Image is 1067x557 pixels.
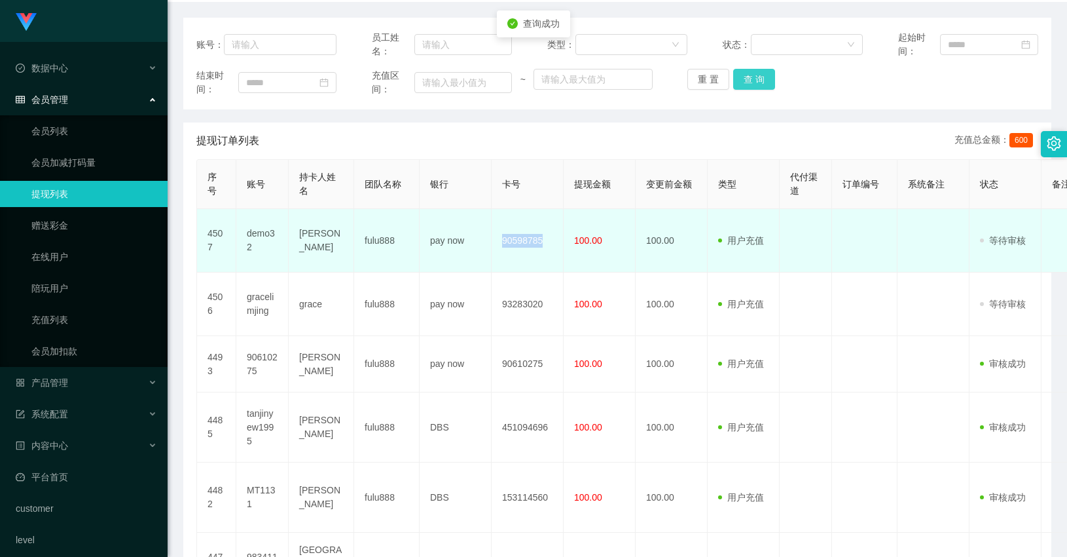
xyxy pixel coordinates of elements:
i: 图标: setting [1047,136,1061,151]
span: 订单编号 [842,179,879,189]
span: 银行 [430,179,448,189]
i: 图标: appstore-o [16,378,25,387]
i: 图标: down [672,41,679,50]
span: 数据中心 [16,63,68,73]
span: 审核成功 [980,492,1026,503]
td: fulu888 [354,273,420,336]
span: 100.00 [574,358,602,369]
td: [PERSON_NAME] [289,393,354,463]
span: 结束时间： [196,69,238,96]
td: DBS [420,463,492,533]
div: 充值总金额： [954,133,1038,149]
i: 图标: calendar [319,78,329,87]
td: MT1131 [236,463,289,533]
td: 4482 [197,463,236,533]
span: 账号： [196,38,224,52]
td: pay now [420,209,492,273]
td: tanjinyew1995 [236,393,289,463]
span: 类型： [547,38,575,52]
span: 审核成功 [980,358,1026,369]
span: 变更前金额 [646,179,692,189]
a: 充值列表 [31,307,157,333]
i: 图标: form [16,410,25,419]
td: 93283020 [492,273,564,336]
span: 查询成功 [523,18,560,29]
a: 陪玩用户 [31,275,157,301]
a: 赠送彩金 [31,212,157,239]
td: grace [289,273,354,336]
span: 用户充值 [718,235,764,246]
a: 会员加减打码量 [31,149,157,176]
a: customer [16,495,157,522]
span: 用户充值 [718,492,764,503]
span: 600 [1009,133,1033,147]
span: 提现订单列表 [196,133,259,149]
td: 90610275 [236,336,289,393]
button: 查 询 [733,69,775,90]
i: 图标: table [16,95,25,104]
span: 产品管理 [16,377,68,388]
a: 提现列表 [31,181,157,207]
span: 内容中心 [16,440,68,451]
input: 请输入最大值为 [533,69,652,90]
i: 图标: calendar [1021,40,1030,49]
td: 100.00 [636,273,708,336]
span: 充值区间： [372,69,415,96]
span: 提现金额 [574,179,611,189]
td: 100.00 [636,463,708,533]
td: DBS [420,393,492,463]
i: 图标: down [847,41,855,50]
input: 请输入 [224,34,336,55]
td: [PERSON_NAME] [289,209,354,273]
button: 重 置 [687,69,729,90]
span: 起始时间： [898,31,940,58]
a: 在线用户 [31,244,157,270]
span: 100.00 [574,299,602,309]
td: 4507 [197,209,236,273]
td: [PERSON_NAME] [289,336,354,393]
img: logo.9652507e.png [16,13,37,31]
span: 状态： [723,38,751,52]
td: 90610275 [492,336,564,393]
span: 类型 [718,179,736,189]
span: 账号 [247,179,265,189]
span: 等待审核 [980,235,1026,246]
a: 图标: dashboard平台首页 [16,464,157,490]
a: 会员列表 [31,118,157,144]
span: 代付渠道 [790,172,818,196]
td: 90598785 [492,209,564,273]
span: ~ [512,73,533,86]
span: 卡号 [502,179,520,189]
td: pay now [420,336,492,393]
span: 100.00 [574,235,602,246]
td: fulu888 [354,209,420,273]
span: 用户充值 [718,299,764,309]
td: [PERSON_NAME] [289,463,354,533]
td: 4485 [197,393,236,463]
i: 图标: profile [16,441,25,450]
span: 持卡人姓名 [299,172,336,196]
i: 图标: check-circle-o [16,64,25,73]
span: 系统配置 [16,409,68,419]
td: demo32 [236,209,289,273]
span: 审核成功 [980,422,1026,432]
span: 系统备注 [908,179,945,189]
span: 100.00 [574,422,602,432]
td: fulu888 [354,463,420,533]
td: 100.00 [636,393,708,463]
span: 状态 [980,179,998,189]
td: gracelimjing [236,273,289,336]
td: fulu888 [354,336,420,393]
span: 100.00 [574,492,602,503]
td: 451094696 [492,393,564,463]
span: 员工姓名： [372,31,415,58]
span: 用户充值 [718,358,764,369]
td: pay now [420,273,492,336]
td: fulu888 [354,393,420,463]
td: 4506 [197,273,236,336]
input: 请输入 [414,34,512,55]
input: 请输入最小值为 [414,72,512,93]
span: 序号 [208,172,217,196]
a: 会员加扣款 [31,338,157,364]
td: 100.00 [636,336,708,393]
